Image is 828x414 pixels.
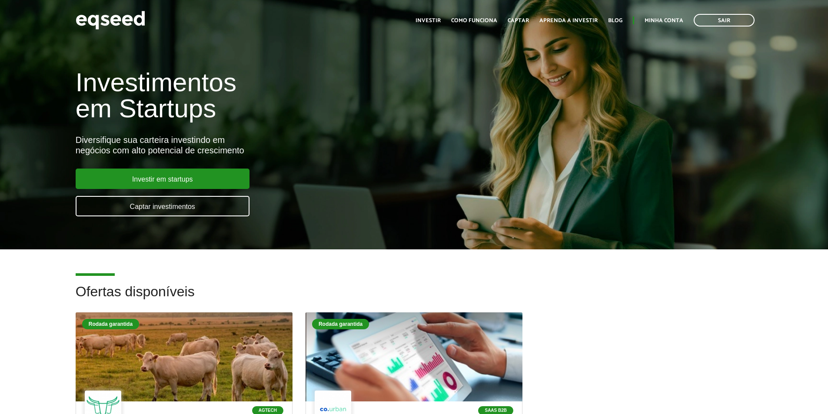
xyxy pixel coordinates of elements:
a: Aprenda a investir [539,18,598,23]
a: Investir em startups [76,169,249,189]
a: Como funciona [451,18,497,23]
img: EqSeed [76,9,145,32]
div: Rodada garantida [312,319,369,329]
a: Blog [608,18,622,23]
a: Minha conta [645,18,683,23]
a: Investir [416,18,441,23]
h2: Ofertas disponíveis [76,284,753,312]
a: Captar [508,18,529,23]
div: Rodada garantida [82,319,139,329]
a: Sair [694,14,755,26]
a: Captar investimentos [76,196,249,216]
h1: Investimentos em Startups [76,70,477,122]
div: Diversifique sua carteira investindo em negócios com alto potencial de crescimento [76,135,477,156]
